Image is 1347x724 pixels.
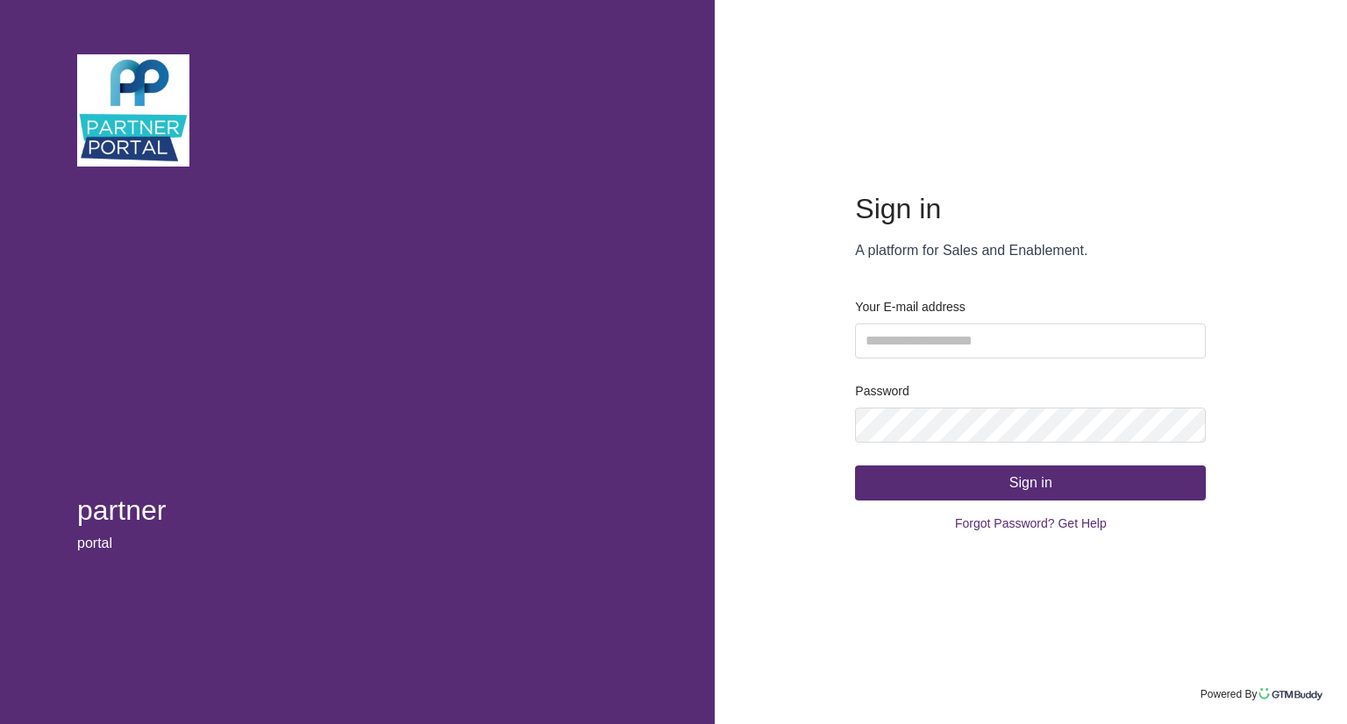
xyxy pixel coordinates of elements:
[955,510,1107,536] span: Forgot Password? Get Help
[1201,688,1258,700] div: Powered By
[855,297,966,316] label: Your E-mail address
[855,381,909,401] label: Password
[855,239,1206,261] div: A platform for Sales and Enablement.
[1257,686,1325,702] img: GTM Buddy
[855,465,1206,500] button: Sign in
[855,187,1206,231] div: Sign in
[77,494,638,527] div: partner
[77,536,638,551] div: portal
